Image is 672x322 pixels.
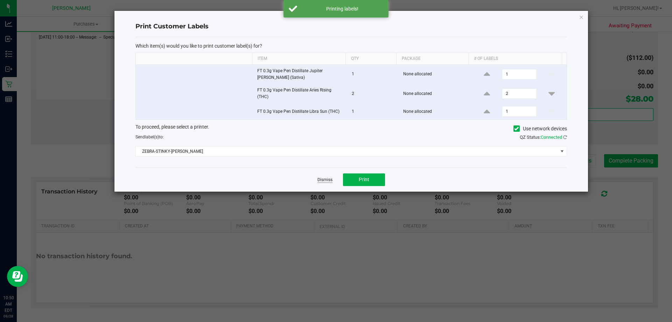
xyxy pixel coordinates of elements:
[348,103,399,119] td: 1
[135,43,567,49] p: Which item(s) would you like to print customer label(s) for?
[399,103,472,119] td: None allocated
[348,65,399,84] td: 1
[541,135,562,140] span: Connected
[520,135,567,140] span: QZ Status:
[7,266,28,287] iframe: Resource center
[343,173,385,186] button: Print
[253,103,348,119] td: FT 0.3g Vape Pen Distillate Libra Sun (THC)
[253,84,348,103] td: FT 0.3g Vape Pen Distillate Aries Rising (THC)
[136,146,558,156] span: ZEBRA-STINKY-[PERSON_NAME]
[135,135,164,139] span: Send to:
[317,177,332,183] a: Dismiss
[468,53,562,65] th: # of labels
[130,123,572,134] div: To proceed, please select a printer.
[135,22,567,31] h4: Print Customer Labels
[396,53,468,65] th: Package
[359,177,369,182] span: Print
[399,84,472,103] td: None allocated
[513,125,567,132] label: Use network devices
[252,53,345,65] th: Item
[145,135,159,139] span: label(s)
[345,53,396,65] th: Qty
[399,65,472,84] td: None allocated
[301,5,383,12] div: Printing labels!
[348,84,399,103] td: 2
[253,65,348,84] td: FT 0.3g Vape Pen Distillate Jupiter [PERSON_NAME] (Sativa)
